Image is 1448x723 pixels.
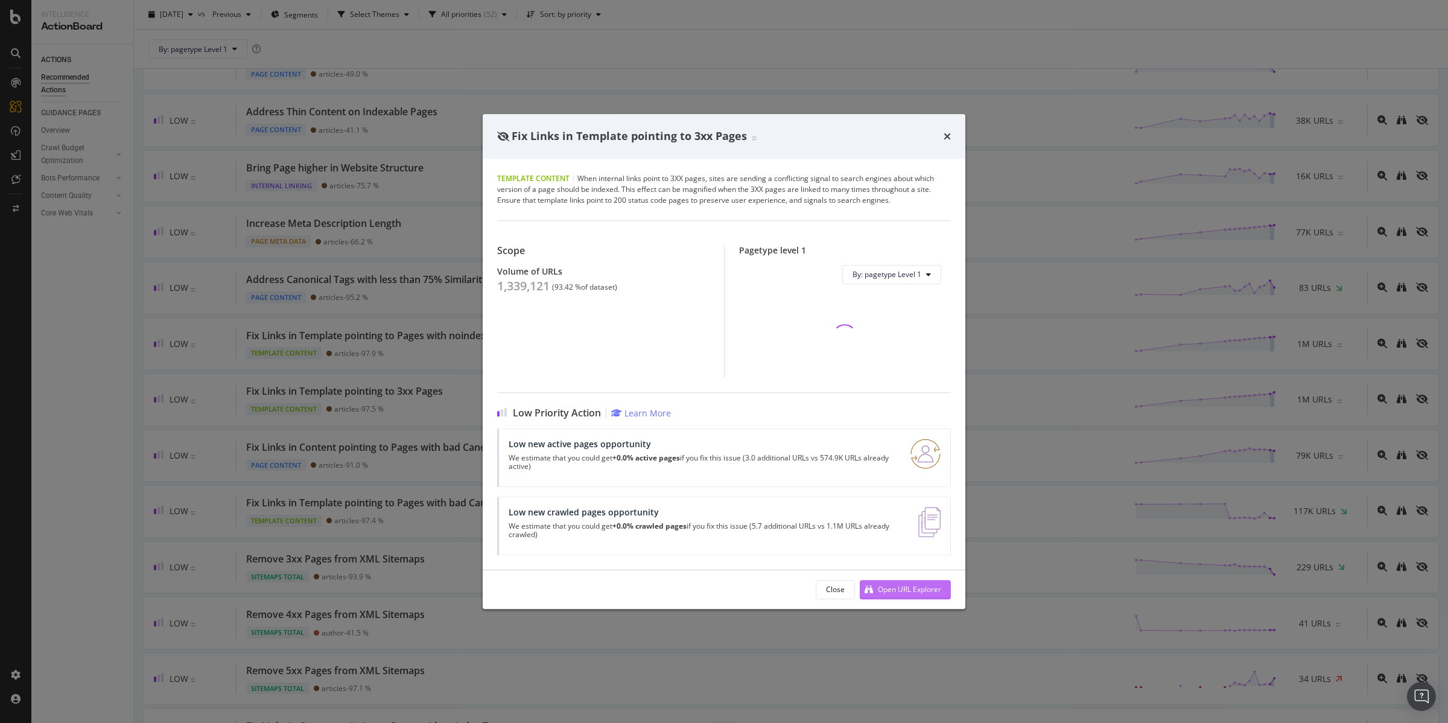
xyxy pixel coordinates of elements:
[497,173,951,206] div: When internal links point to 3XX pages, sites are sending a conflicting signal to search engines ...
[853,269,921,279] span: By: pagetype Level 1
[483,114,965,609] div: modal
[509,507,904,517] div: Low new crawled pages opportunity
[878,584,941,594] div: Open URL Explorer
[1407,682,1436,711] div: Open Intercom Messenger
[497,132,509,141] div: eye-slash
[739,245,951,255] div: Pagetype level 1
[624,407,671,419] div: Learn More
[752,136,757,140] img: Equal
[910,439,941,469] img: RO06QsNG.png
[826,584,845,594] div: Close
[512,129,747,143] span: Fix Links in Template pointing to 3xx Pages
[816,580,855,599] button: Close
[497,279,550,293] div: 1,339,121
[611,407,671,419] a: Learn More
[497,245,710,256] div: Scope
[513,407,601,419] span: Low Priority Action
[552,283,617,291] div: ( 93.42 % of dataset )
[571,173,576,183] span: |
[918,507,941,537] img: e5DMFwAAAABJRU5ErkJggg==
[497,173,570,183] span: Template Content
[612,453,680,463] strong: +0.0% active pages
[497,266,710,276] div: Volume of URLs
[509,454,896,471] p: We estimate that you could get if you fix this issue (3.0 additional URLs vs 574.9K URLs already ...
[509,522,904,539] p: We estimate that you could get if you fix this issue (5.7 additional URLs vs 1.1M URLs already cr...
[612,521,687,531] strong: +0.0% crawled pages
[944,129,951,144] div: times
[509,439,896,449] div: Low new active pages opportunity
[860,580,951,599] button: Open URL Explorer
[842,265,941,284] button: By: pagetype Level 1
